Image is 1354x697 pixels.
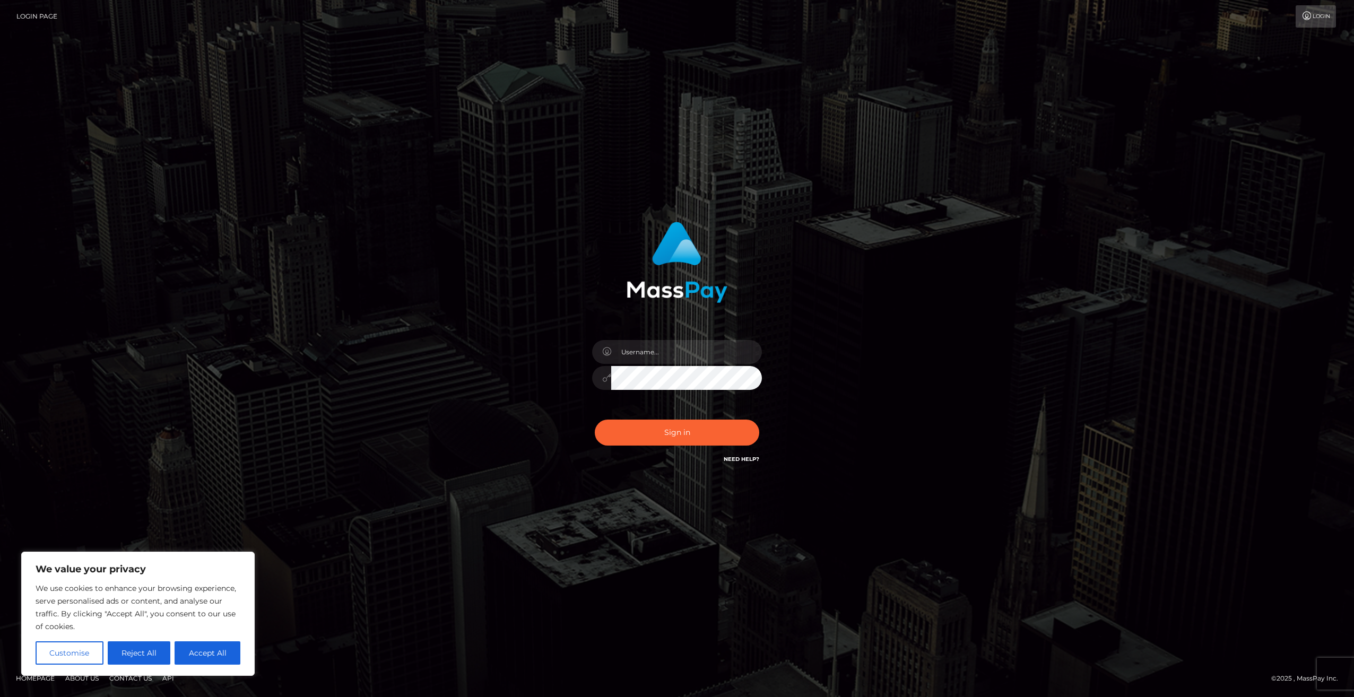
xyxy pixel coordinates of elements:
p: We use cookies to enhance your browsing experience, serve personalised ads or content, and analys... [36,582,240,633]
input: Username... [611,340,762,364]
a: Homepage [12,670,59,686]
button: Sign in [595,420,759,446]
button: Accept All [175,641,240,665]
div: We value your privacy [21,552,255,676]
a: Need Help? [724,456,759,463]
p: We value your privacy [36,563,240,576]
a: Login [1296,5,1336,28]
a: About Us [61,670,103,686]
button: Reject All [108,641,171,665]
button: Customise [36,641,103,665]
div: © 2025 , MassPay Inc. [1271,673,1346,684]
a: Contact Us [105,670,156,686]
a: API [158,670,178,686]
a: Login Page [16,5,57,28]
img: MassPay Login [627,222,727,303]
